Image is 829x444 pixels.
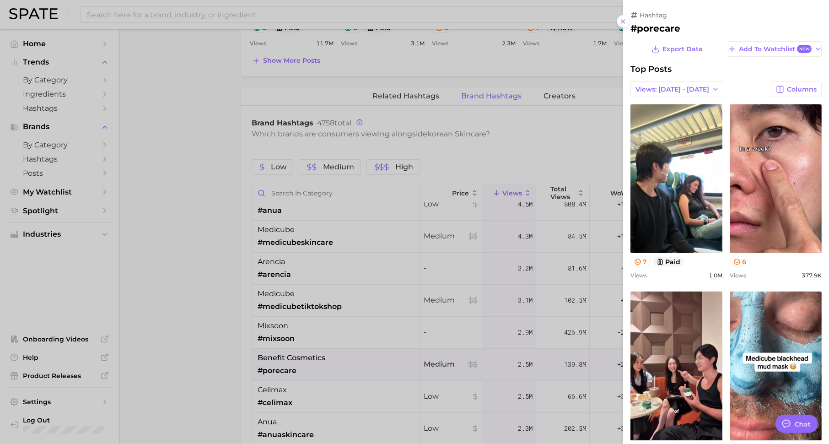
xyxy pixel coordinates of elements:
[771,81,822,97] button: Columns
[649,41,705,57] button: Export Data
[630,272,647,279] span: Views
[728,41,822,57] button: Add to WatchlistNew
[730,272,746,279] span: Views
[663,45,703,53] span: Export Data
[739,45,812,54] span: Add to Watchlist
[635,86,709,93] span: Views: [DATE] - [DATE]
[653,257,684,266] button: paid
[787,86,817,93] span: Columns
[630,64,672,74] span: Top Posts
[630,81,724,97] button: Views: [DATE] - [DATE]
[802,272,822,279] span: 377.9k
[640,11,667,19] span: hashtag
[630,257,651,266] button: 7
[730,257,750,266] button: 6
[797,45,812,54] span: New
[630,23,822,34] h2: #porecare
[709,272,722,279] span: 1.0m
